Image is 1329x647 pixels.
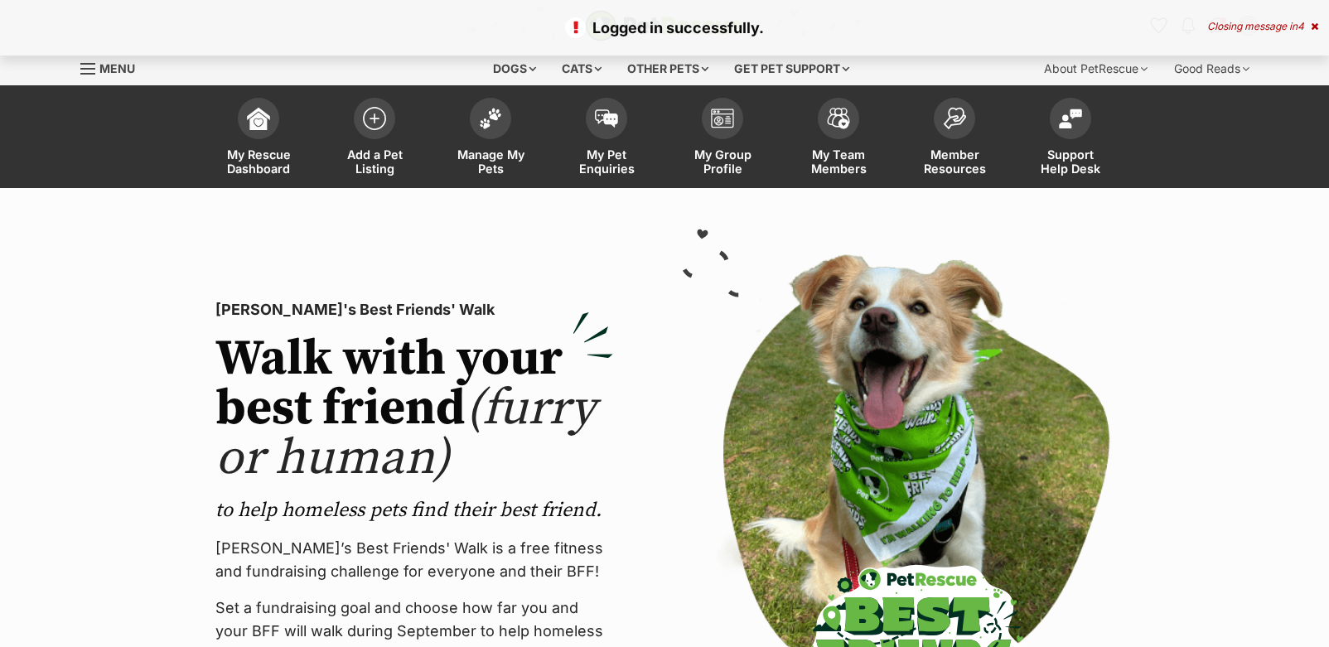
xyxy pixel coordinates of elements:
span: Manage My Pets [453,147,528,176]
a: Menu [80,52,147,82]
div: Dogs [481,52,548,85]
img: pet-enquiries-icon-7e3ad2cf08bfb03b45e93fb7055b45f3efa6380592205ae92323e6603595dc1f.svg [595,109,618,128]
p: [PERSON_NAME]’s Best Friends' Walk is a free fitness and fundraising challenge for everyone and t... [215,537,613,583]
p: [PERSON_NAME]'s Best Friends' Walk [215,298,613,321]
span: My Pet Enquiries [569,147,644,176]
div: Cats [550,52,613,85]
h2: Walk with your best friend [215,335,613,484]
a: Add a Pet Listing [317,89,433,188]
img: team-members-icon-5396bd8760b3fe7c0b43da4ab00e1e3bb1a5d9ba89233759b79545d2d3fc5d0d.svg [827,108,850,129]
div: Other pets [616,52,720,85]
img: dashboard-icon-eb2f2d2d3e046f16d808141f083e7271f6b2e854fb5c12c21221c1fb7104beca.svg [247,107,270,130]
a: Member Resources [896,89,1012,188]
img: add-pet-listing-icon-0afa8454b4691262ce3f59096e99ab1cd57d4a30225e0717b998d2c9b9846f56.svg [363,107,386,130]
div: About PetRescue [1032,52,1159,85]
a: My Pet Enquiries [549,89,664,188]
a: Support Help Desk [1012,89,1128,188]
span: My Rescue Dashboard [221,147,296,176]
img: group-profile-icon-3fa3cf56718a62981997c0bc7e787c4b2cf8bcc04b72c1350f741eb67cf2f40e.svg [711,109,734,128]
p: to help homeless pets find their best friend. [215,497,613,524]
div: Get pet support [722,52,861,85]
a: My Group Profile [664,89,780,188]
span: My Group Profile [685,147,760,176]
a: My Rescue Dashboard [201,89,317,188]
span: Menu [99,61,135,75]
span: Support Help Desk [1033,147,1108,176]
img: member-resources-icon-8e73f808a243e03378d46382f2149f9095a855e16c252ad45f914b54edf8863c.svg [943,107,966,129]
span: (furry or human) [215,378,596,490]
a: Manage My Pets [433,89,549,188]
img: manage-my-pets-icon-02211641906a0b7f246fdf0571729dbe1e7629f14944591b6c1af311fb30b64b.svg [479,108,502,129]
img: help-desk-icon-fdf02630f3aa405de69fd3d07c3f3aa587a6932b1a1747fa1d2bba05be0121f9.svg [1059,109,1082,128]
div: Good Reads [1162,52,1261,85]
span: Member Resources [917,147,992,176]
a: My Team Members [780,89,896,188]
span: My Team Members [801,147,876,176]
span: Add a Pet Listing [337,147,412,176]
